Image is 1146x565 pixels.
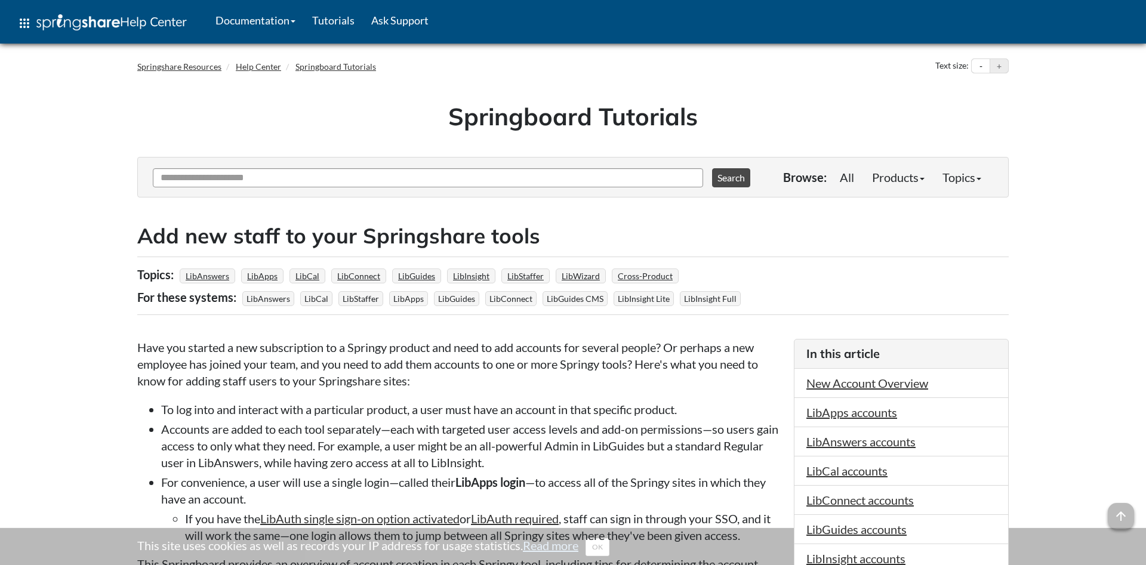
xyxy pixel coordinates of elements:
a: LibConnect [335,267,382,285]
a: Tutorials [304,5,363,35]
a: Topics [934,165,990,189]
span: LibGuides [434,291,479,306]
a: LibAnswers [184,267,231,285]
a: LibGuides accounts [806,522,907,536]
a: Springboard Tutorials [295,61,376,72]
a: arrow_upward [1108,504,1134,518]
span: apps [17,16,32,30]
a: New Account Overview [806,376,928,390]
a: LibInsight [451,267,491,285]
strong: LibApps login [455,475,525,489]
span: LibStaffer [338,291,383,306]
h1: Springboard Tutorials [146,100,1000,133]
span: LibInsight Full [680,291,741,306]
button: Search [712,168,750,187]
a: LibWizard [560,267,602,285]
span: LibGuides CMS [543,291,608,306]
span: LibConnect [485,291,537,306]
a: LibConnect accounts [806,493,914,507]
p: Browse: [783,169,827,186]
span: LibApps [389,291,428,306]
a: LibAuth single sign-on option activated [260,511,460,526]
li: If you have the or , staff can sign in through your SSO, and it will work the same—one login allo... [185,510,782,544]
li: Accounts are added to each tool separately—each with targeted user access levels and add-on permi... [161,421,782,471]
a: apps Help Center [9,5,195,41]
a: LibCal [294,267,321,285]
div: For these systems: [137,286,239,308]
div: Text size: [933,58,971,74]
span: LibAnswers [242,291,294,306]
span: arrow_upward [1108,503,1134,529]
a: LibStaffer [506,267,546,285]
a: LibGuides [396,267,437,285]
div: Topics: [137,263,177,286]
a: LibAuth required [471,511,559,526]
a: Springshare Resources [137,61,221,72]
span: LibCal [300,291,332,306]
a: LibApps [245,267,279,285]
span: Help Center [120,14,187,29]
h2: Add new staff to your Springshare tools [137,221,1009,251]
span: LibInsight Lite [614,291,674,306]
a: Cross-Product [616,267,674,285]
h3: In this article [806,345,996,362]
img: Springshare [36,14,120,30]
a: LibAnswers accounts [806,434,916,449]
div: This site uses cookies as well as records your IP address for usage statistics. [125,537,1021,556]
li: For convenience, a user will use a single login—called their —to access all of the Springy sites ... [161,474,782,544]
button: Increase text size [990,59,1008,73]
a: Documentation [207,5,304,35]
a: Help Center [236,61,281,72]
p: Have you started a new subscription to a Springy product and need to add accounts for several peo... [137,339,782,389]
a: Ask Support [363,5,437,35]
a: Products [863,165,934,189]
li: To log into and interact with a particular product, a user must have an account in that specific ... [161,401,782,418]
a: LibCal accounts [806,464,888,478]
a: LibApps accounts [806,405,897,419]
a: All [831,165,863,189]
button: Decrease text size [972,59,990,73]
